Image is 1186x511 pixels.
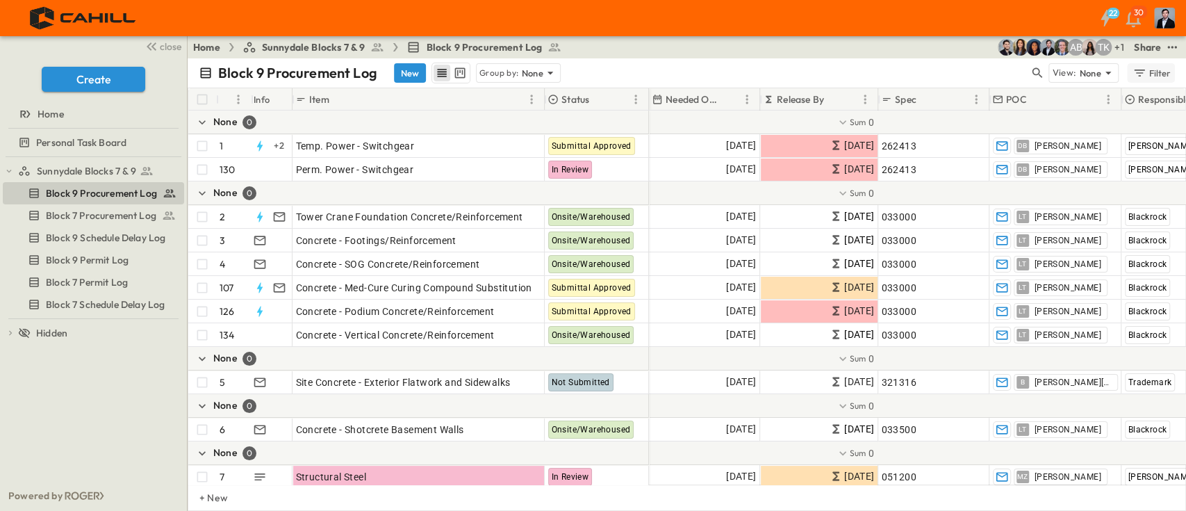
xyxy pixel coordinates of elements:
span: Onsite/Warehoused [552,425,631,435]
button: Menu [627,91,644,108]
span: Blackrock [1128,330,1167,340]
span: [DATE] [844,256,874,272]
span: [DATE] [844,138,874,154]
button: Menu [739,91,755,108]
span: Home [38,107,64,121]
span: Concrete - Footings/Reinforcement [296,234,456,248]
div: Info [251,88,293,111]
div: 0 [242,115,256,129]
div: Info [254,80,270,119]
p: 130 [220,163,236,177]
button: Menu [1100,91,1117,108]
span: [DATE] [726,279,756,295]
span: [DATE] [844,209,874,225]
div: Block 7 Permit Logtest [3,271,184,293]
span: Site Concrete - Exterior Flatwork and Sidewalks [296,375,511,389]
span: [DATE] [726,209,756,225]
span: In Review [552,472,589,482]
button: Sort [723,92,739,107]
button: Sort [827,92,842,107]
span: Onsite/Warehoused [552,236,631,245]
span: Onsite/Warehoused [552,212,631,222]
span: LT [1019,311,1026,311]
a: Home [193,40,220,54]
p: + New [199,491,208,505]
span: Onsite/Warehoused [552,330,631,340]
span: 0 [868,352,874,366]
span: [DATE] [726,232,756,248]
span: [DATE] [844,421,874,437]
p: Spec [895,92,916,106]
p: Sum [850,447,866,459]
p: 30 [1134,7,1144,18]
span: Submittal Approved [552,307,632,316]
span: 033000 [882,234,916,248]
span: [PERSON_NAME] [1035,259,1101,270]
span: [PERSON_NAME] [1035,164,1101,175]
span: Sunnydale Blocks 7 & 9 [37,164,136,178]
span: Blackrock [1128,307,1167,316]
nav: breadcrumbs [193,40,570,54]
span: Sunnydale Blocks 7 & 9 [262,40,365,54]
span: Block 9 Procurement Log [46,186,157,200]
span: [DATE] [726,469,756,485]
span: [PERSON_NAME] [1035,282,1101,293]
p: None [1079,66,1101,80]
span: Submittal Approved [552,283,632,293]
span: 033000 [882,210,916,224]
button: Create [42,67,145,92]
span: 0 [868,399,874,413]
a: Block 7 Schedule Delay Log [3,295,181,314]
div: 0 [242,399,256,413]
span: Block 9 Schedule Delay Log [46,231,165,245]
button: Menu [968,91,985,108]
span: 033000 [882,257,916,271]
span: [DATE] [844,161,874,177]
button: Menu [523,91,540,108]
button: kanban view [451,65,468,81]
span: 0 [868,186,874,200]
span: [DATE] [844,469,874,485]
span: 0 [868,446,874,460]
button: Sort [1030,92,1045,107]
h6: 22 [1109,8,1118,19]
span: [PERSON_NAME] [1035,211,1101,222]
p: 7 [220,470,224,484]
p: 4 [220,257,225,271]
p: Sum [850,187,866,199]
span: [DATE] [844,279,874,295]
p: Status [561,92,589,106]
span: 321316 [882,375,916,389]
span: Submittal Approved [552,141,632,151]
button: test [1164,39,1180,56]
div: 0 [242,352,256,366]
span: 033000 [882,305,916,318]
p: Sum [850,352,866,364]
span: [PERSON_NAME] [1035,235,1101,246]
span: [DATE] [726,161,756,177]
div: Filter [1132,65,1171,81]
img: Raven Libunao (rlibunao@cahill-sf.com) [1081,39,1098,56]
span: [DATE] [726,421,756,437]
span: [PERSON_NAME][EMAIL_ADDRESS][DOMAIN_NAME] [1035,377,1112,388]
button: row view [434,65,450,81]
span: Trademark [1128,378,1172,387]
p: None [213,398,237,412]
span: [DATE] [844,303,874,319]
span: Onsite/Warehoused [552,259,631,269]
div: Share [1134,40,1161,54]
span: [DATE] [844,232,874,248]
span: Blackrock [1128,283,1167,293]
span: Structural Steel [296,470,366,484]
span: Block 7 Permit Log [46,275,128,289]
span: Blackrock [1128,259,1167,269]
span: Blackrock [1128,212,1167,222]
span: [DATE] [844,327,874,343]
span: [PERSON_NAME] [1035,471,1101,482]
span: 033000 [882,281,916,295]
div: Block 9 Procurement Logtest [3,182,184,204]
span: Block 7 Schedule Delay Log [46,298,165,311]
p: Release By [777,92,824,106]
